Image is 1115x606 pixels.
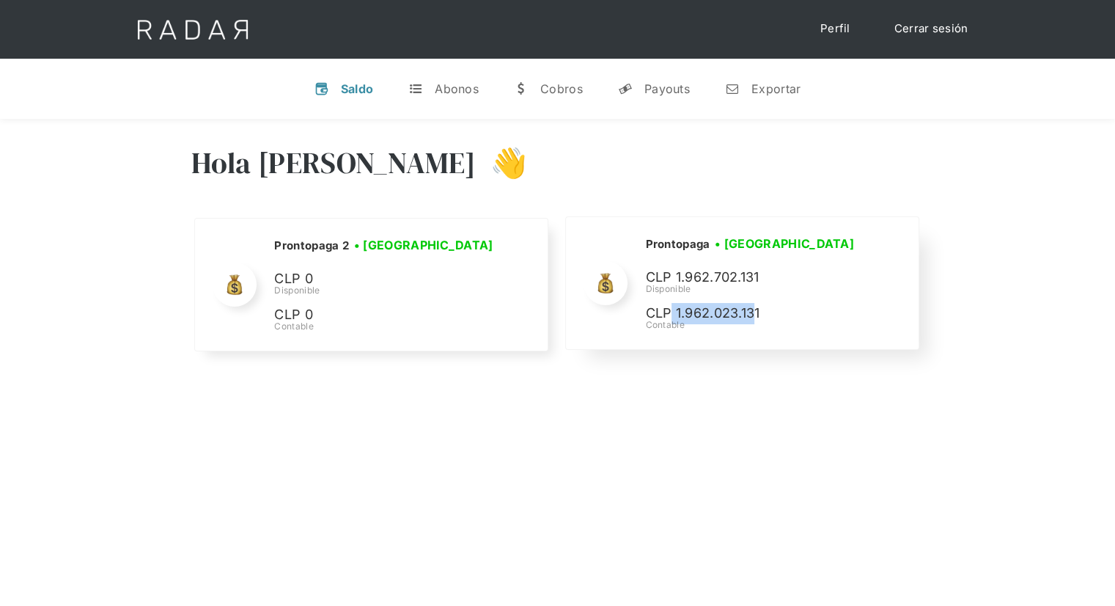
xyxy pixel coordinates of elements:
div: w [514,81,529,96]
div: v [314,81,329,96]
div: n [725,81,740,96]
h2: Prontopaga [645,237,710,252]
h3: • [GEOGRAPHIC_DATA] [715,235,854,252]
p: CLP 0 [274,304,494,326]
div: Contable [274,320,498,333]
h3: 👋 [476,145,527,181]
a: Cerrar sesión [880,15,983,43]
div: Abonos [435,81,479,96]
p: CLP 1.962.702.131 [645,267,865,288]
div: Exportar [751,81,801,96]
div: Saldo [341,81,374,96]
p: CLP 1.962.023.131 [645,303,865,324]
h3: • [GEOGRAPHIC_DATA] [354,236,493,254]
div: t [408,81,423,96]
p: CLP 0 [274,269,494,290]
a: Perfil [806,15,865,43]
div: Disponible [274,284,498,297]
h2: Prontopaga 2 [274,238,349,253]
h3: Hola [PERSON_NAME] [191,145,476,181]
div: Payouts [644,81,690,96]
div: y [618,81,633,96]
div: Cobros [540,81,583,96]
div: Contable [645,318,865,332]
div: Disponible [645,282,865,296]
